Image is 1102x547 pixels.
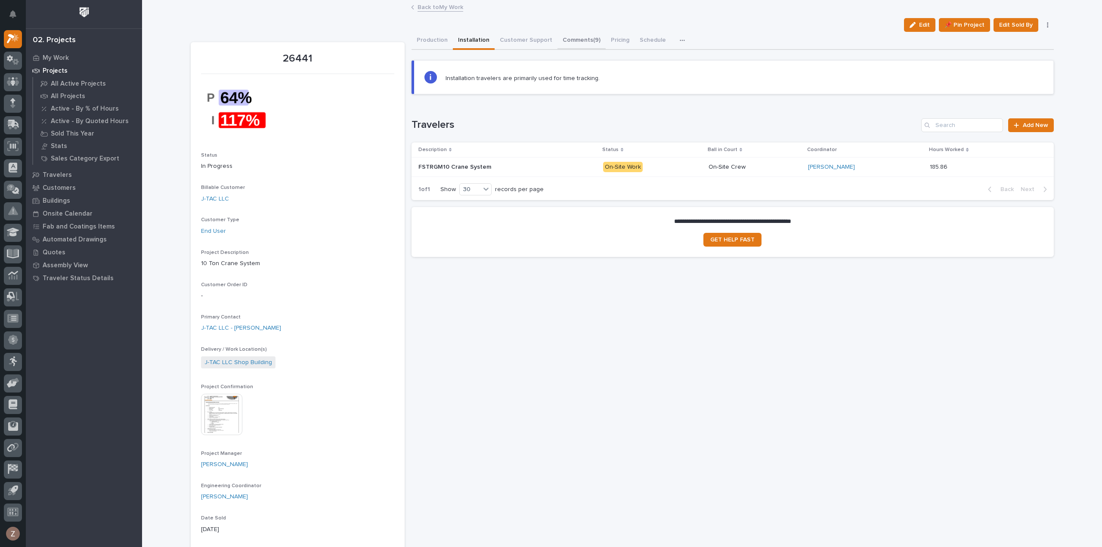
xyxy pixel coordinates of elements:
[33,115,142,127] a: Active - By Quoted Hours
[939,18,990,32] button: 📌 Pin Project
[33,127,142,139] a: Sold This Year
[43,236,107,244] p: Automated Drawings
[418,2,463,12] a: Back toMy Work
[201,282,248,287] span: Customer Order ID
[495,186,544,193] p: records per page
[412,179,437,200] p: 1 of 1
[418,162,493,171] p: FSTRGM10 Crane System
[26,64,142,77] a: Projects
[43,210,93,218] p: Onsite Calendar
[904,18,935,32] button: Edit
[26,246,142,259] a: Quotes
[26,220,142,233] a: Fab and Coatings Items
[76,4,92,20] img: Workspace Logo
[201,460,248,469] a: [PERSON_NAME]
[201,79,266,139] img: 7Qdo6EKFIXWPPgqbDENgOg5s2on0y2ufYYEZpgmVUZ4
[43,275,114,282] p: Traveler Status Details
[919,21,930,29] span: Edit
[26,259,142,272] a: Assembly View
[204,358,272,367] a: J-TAC LLC Shop Building
[43,223,115,231] p: Fab and Coatings Items
[603,162,643,173] div: On-Site Work
[201,153,217,158] span: Status
[33,36,76,45] div: 02. Projects
[930,162,949,171] p: 185.86
[495,32,557,50] button: Customer Support
[440,186,456,193] p: Show
[201,451,242,456] span: Project Manager
[43,54,69,62] p: My Work
[412,157,1054,176] tr: FSTRGM10 Crane SystemFSTRGM10 Crane System On-Site WorkOn-Site Crew[PERSON_NAME] 185.86185.86
[446,74,600,82] p: Installation travelers are primarily used for time tracking.
[981,185,1017,193] button: Back
[26,233,142,246] a: Automated Drawings
[51,117,129,125] p: Active - By Quoted Hours
[201,315,241,320] span: Primary Contact
[51,93,85,100] p: All Projects
[1021,185,1040,193] span: Next
[709,164,801,171] p: On-Site Crew
[418,145,447,155] p: Description
[201,525,394,534] p: [DATE]
[51,142,67,150] p: Stats
[999,20,1033,30] span: Edit Sold By
[412,32,453,50] button: Production
[201,195,229,204] a: J-TAC LLC
[201,259,394,268] p: 10 Ton Crane System
[412,119,918,131] h1: Travelers
[43,67,68,75] p: Projects
[201,185,245,190] span: Billable Customer
[4,525,22,543] button: users-avatar
[606,32,635,50] button: Pricing
[201,162,394,171] p: In Progress
[33,102,142,114] a: Active - By % of Hours
[201,324,281,333] a: J-TAC LLC - [PERSON_NAME]
[460,185,480,194] div: 30
[43,171,72,179] p: Travelers
[635,32,671,50] button: Schedule
[51,105,119,113] p: Active - By % of Hours
[26,272,142,284] a: Traveler Status Details
[26,51,142,64] a: My Work
[944,20,984,30] span: 📌 Pin Project
[201,291,394,300] p: -
[453,32,495,50] button: Installation
[43,197,70,205] p: Buildings
[1023,122,1048,128] span: Add New
[201,347,267,352] span: Delivery / Work Location(s)
[33,140,142,152] a: Stats
[51,155,119,163] p: Sales Category Export
[26,207,142,220] a: Onsite Calendar
[43,184,76,192] p: Customers
[43,249,65,257] p: Quotes
[1008,118,1053,132] a: Add New
[1017,185,1054,193] button: Next
[703,233,761,247] a: GET HELP FAST
[26,168,142,181] a: Travelers
[33,152,142,164] a: Sales Category Export
[994,18,1038,32] button: Edit Sold By
[201,217,239,223] span: Customer Type
[807,145,837,155] p: Coordinator
[4,5,22,23] button: Notifications
[201,384,253,389] span: Project Confirmation
[201,483,261,488] span: Engineering Coordinator
[710,237,755,243] span: GET HELP FAST
[51,80,106,88] p: All Active Projects
[201,250,249,255] span: Project Description
[808,164,855,171] a: [PERSON_NAME]
[33,77,142,90] a: All Active Projects
[602,145,619,155] p: Status
[43,262,88,269] p: Assembly View
[995,185,1014,193] span: Back
[201,516,226,521] span: Date Sold
[929,145,964,155] p: Hours Worked
[921,118,1003,132] input: Search
[708,145,737,155] p: Ball in Court
[51,130,94,138] p: Sold This Year
[201,53,394,65] p: 26441
[26,181,142,194] a: Customers
[557,32,606,50] button: Comments (9)
[201,492,248,501] a: [PERSON_NAME]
